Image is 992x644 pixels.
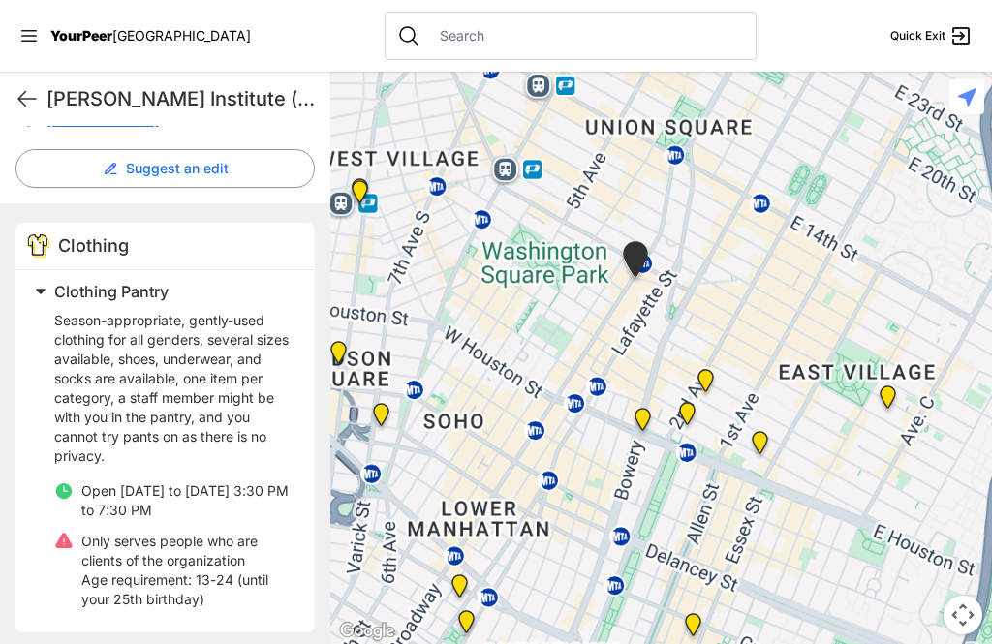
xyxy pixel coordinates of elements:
span: Quick Exit [890,28,945,44]
span: Open [DATE] to [DATE] 3:30 PM to 7:30 PM [81,482,289,518]
a: YourPeer[GEOGRAPHIC_DATA] [50,30,251,42]
div: Harvey Milk High School [611,233,660,292]
div: Bowery Campus [623,400,663,446]
div: Manhattan [868,378,908,424]
span: YourPeer [50,27,112,44]
div: Church of the Village [465,29,505,76]
span: Only serves people who are clients of the organization [81,533,258,568]
button: Map camera controls [944,596,982,634]
div: Church of St. Francis Xavier - Front Entrance [568,28,607,75]
span: [GEOGRAPHIC_DATA] [112,27,251,44]
img: Google [335,619,399,644]
span: Suggest an edit [126,159,229,178]
h1: [PERSON_NAME] Institute (HMI) [46,85,315,112]
div: University Community Social Services (UCSS) [740,423,780,470]
p: 13-24 (until your 25th birthday) [81,570,292,609]
div: Main Location, SoHo, DYCD Youth Drop-in Center [361,395,401,442]
div: Tribeca Campus/New York City Rescue Mission [440,567,480,613]
span: Age requirement: [81,571,192,588]
input: Search [428,26,744,46]
span: Clothing [58,235,129,256]
div: Art and Acceptance LGBTQIA2S+ Program [340,170,380,217]
div: Back of the Church [560,36,600,82]
a: Quick Exit [890,24,973,47]
span: Clothing Pantry [54,282,169,301]
p: Season-appropriate, gently-used clothing for all genders, several sizes available, shoes, underwe... [54,311,292,466]
div: Maryhouse [686,361,726,408]
div: Greenwich Village [340,172,380,219]
div: St. Joseph House [667,394,707,441]
a: Open this area in Google Maps (opens a new window) [335,619,399,644]
button: Suggest an edit [15,149,315,188]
